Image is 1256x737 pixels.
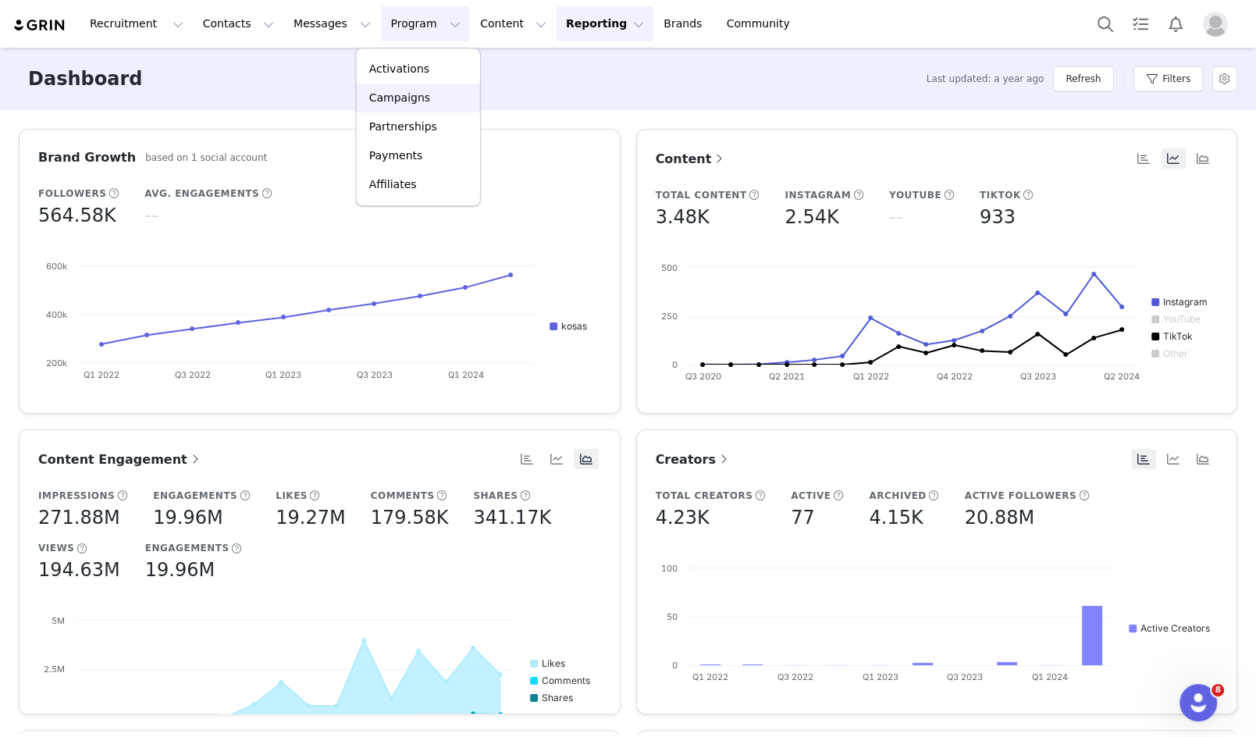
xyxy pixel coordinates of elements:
text: Q3 2022 [777,671,813,682]
text: Instagram [1163,296,1208,308]
text: Comments [542,675,590,686]
text: Q3 2020 [685,371,721,382]
h5: Followers [38,187,106,201]
img: grin logo [12,18,67,33]
button: Contacts [194,6,283,41]
h5: Instagram [785,188,851,202]
button: Reporting [557,6,653,41]
h5: 341.17K [473,504,551,532]
h5: YouTube [889,188,941,202]
text: 600k [46,261,67,272]
h3: Brand Growth [38,148,136,167]
button: Search [1088,6,1123,41]
button: Program [381,6,470,41]
a: Content Engagement [38,450,203,469]
text: Q3 2023 [946,671,982,682]
span: 8 [1212,684,1224,696]
h5: 271.88M [38,504,120,532]
p: Affiliates [369,176,417,193]
h5: 4.15K [869,504,923,532]
text: 0 [59,712,65,723]
text: Q1 2022 [692,671,728,682]
text: TikTok [1163,330,1193,342]
p: Campaigns [369,90,430,106]
h5: Total Creators [656,489,753,503]
text: 0 [672,660,678,671]
text: 100 [661,563,678,574]
h5: Impressions [38,489,115,503]
text: Other [1163,347,1188,359]
h5: TikTok [980,188,1021,202]
span: Last updated: a year ago [927,72,1044,86]
a: Tasks [1123,6,1158,41]
h5: Active Followers [965,489,1076,503]
h5: Likes [276,489,308,503]
text: kosas [561,320,587,332]
h5: Views [38,541,74,555]
text: 400k [46,309,67,320]
h5: 194.63M [38,556,120,584]
h5: 4.23K [656,504,710,532]
h5: Active [791,489,831,503]
a: Creators [656,450,731,469]
text: Q2 2024 [1104,371,1140,382]
img: placeholder-profile.jpg [1203,12,1228,37]
text: Shares [542,692,573,703]
text: Q1 2024 [448,369,484,380]
h5: 2.54K [785,203,838,231]
button: Profile [1194,12,1244,37]
text: Q3 2023 [1019,371,1055,382]
h5: 20.88M [965,504,1034,532]
h3: Dashboard [28,65,142,93]
h5: based on 1 social account [145,151,267,165]
h5: 19.27M [276,504,345,532]
button: Refresh [1053,66,1113,91]
text: YouTube [1163,313,1201,325]
p: Payments [369,148,423,164]
button: Recruitment [80,6,193,41]
text: 200k [46,358,67,368]
text: Q3 2022 [175,369,211,380]
button: Messages [284,6,380,41]
a: Content [656,149,728,169]
h5: 933 [980,203,1016,231]
h5: 19.96M [153,504,222,532]
button: Filters [1133,66,1203,91]
span: Content Engagement [38,452,203,467]
text: 2.5M [44,664,65,675]
text: Likes [542,657,565,669]
button: Notifications [1158,6,1193,41]
h5: Shares [473,489,518,503]
text: Q3 2023 [357,369,393,380]
h5: -- [889,203,902,231]
h5: Engagements [153,489,237,503]
text: 5M [52,615,65,626]
text: Q1 2023 [265,369,301,380]
h5: 564.58K [38,201,116,230]
text: Q4 2022 [936,371,972,382]
a: Brands [654,6,716,41]
text: Active Creators [1140,622,1210,634]
text: Q1 2022 [852,371,888,382]
h5: Engagements [145,541,229,555]
h5: 19.96M [145,556,215,584]
text: 500 [661,262,678,273]
text: 250 [661,311,678,322]
text: 50 [667,611,678,622]
h5: -- [144,201,158,230]
text: Q1 2024 [1031,671,1067,682]
text: Q1 2022 [84,369,119,380]
h5: 77 [791,504,815,532]
p: Partnerships [369,119,437,135]
span: Content [656,151,728,166]
iframe: Intercom live chat [1180,684,1217,721]
a: Community [717,6,806,41]
text: Q2 2021 [769,371,805,382]
span: Creators [656,452,731,467]
h5: Avg. Engagements [144,187,259,201]
text: Q1 2023 [862,671,898,682]
p: Activations [369,61,429,77]
h5: 179.58K [371,504,449,532]
button: Content [471,6,556,41]
h5: 3.48K [656,203,710,231]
